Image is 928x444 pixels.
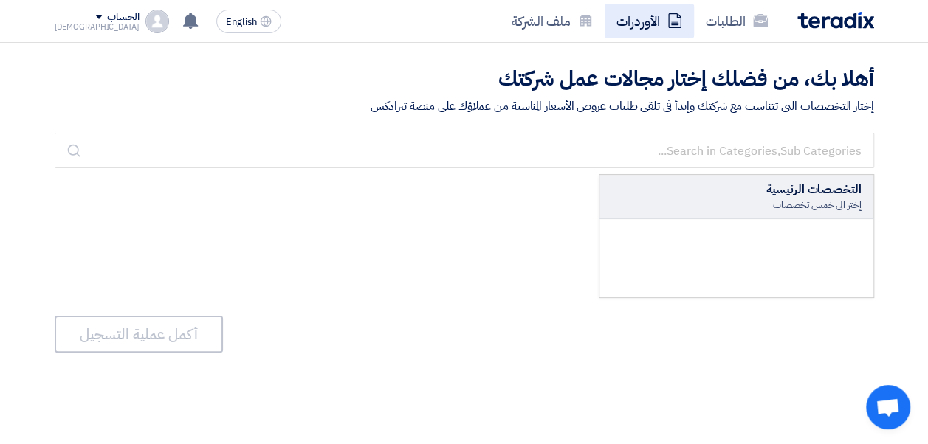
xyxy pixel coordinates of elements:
a: الطلبات [694,4,780,38]
div: إختار التخصصات التي تتناسب مع شركتك وإبدأ في تلقي طلبات عروض الأسعار المناسبة من عملاؤك على منصة ... [55,97,874,115]
h2: أهلا بك، من فضلك إختار مجالات عمل شركتك [55,65,874,94]
span: English [226,17,257,27]
div: التخصصات الرئيسية [611,181,862,198]
button: أكمل عملية التسجيل [55,316,223,353]
a: الأوردرات [605,4,694,38]
div: الحساب [107,11,139,24]
button: English [216,10,281,33]
a: ملف الشركة [500,4,605,38]
img: Teradix logo [797,12,874,29]
img: profile_test.png [145,10,169,33]
div: إختر الي خمس تخصصات [611,198,862,212]
div: [DEMOGRAPHIC_DATA] [55,23,140,31]
div: Open chat [866,385,910,429]
input: Search in Categories,Sub Categories... [55,133,874,168]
